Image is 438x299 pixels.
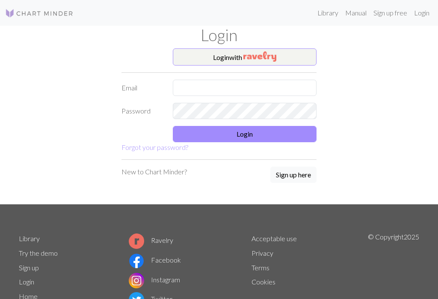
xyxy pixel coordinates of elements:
[19,234,40,242] a: Library
[19,263,39,272] a: Sign up
[129,236,173,244] a: Ravelry
[14,26,424,45] h1: Login
[173,126,317,142] button: Login
[116,80,168,96] label: Email
[243,51,276,62] img: Ravelry
[411,4,433,21] a: Login
[129,256,181,264] a: Facebook
[129,233,144,249] img: Ravelry logo
[129,275,180,284] a: Instagram
[252,234,297,242] a: Acceptable use
[19,249,58,257] a: Try the demo
[270,167,317,184] a: Sign up here
[173,48,317,66] button: Loginwith
[5,8,74,18] img: Logo
[252,263,269,272] a: Terms
[116,103,168,119] label: Password
[314,4,342,21] a: Library
[121,167,187,177] p: New to Chart Minder?
[121,143,188,151] a: Forgot your password?
[252,249,273,257] a: Privacy
[342,4,370,21] a: Manual
[19,278,34,286] a: Login
[370,4,411,21] a: Sign up free
[270,167,317,183] button: Sign up here
[129,253,144,269] img: Facebook logo
[129,273,144,288] img: Instagram logo
[252,278,275,286] a: Cookies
